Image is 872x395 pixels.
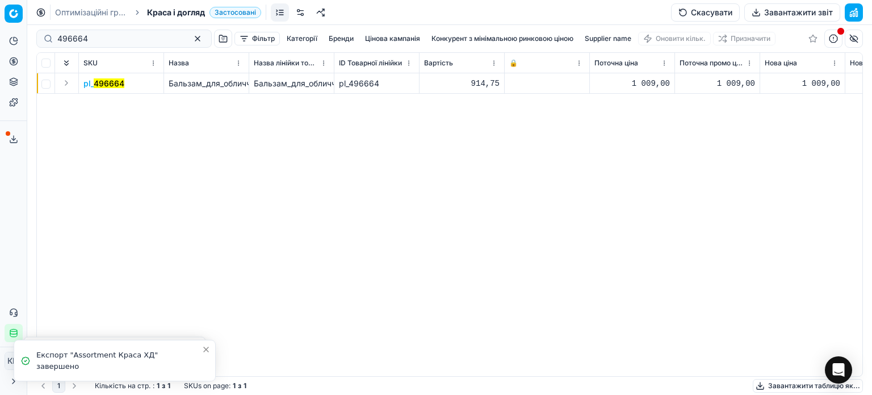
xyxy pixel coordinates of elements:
[169,59,189,68] span: Назва
[233,381,236,390] strong: 1
[94,78,124,88] mark: 496664
[509,59,518,68] span: 🔒
[234,32,280,45] button: Фільтр
[5,352,23,370] button: КM
[324,32,358,45] button: Бренди
[765,78,840,89] div: 1 009,00
[55,7,261,18] nav: breadcrumb
[36,379,50,393] button: Go to previous page
[95,381,170,390] div: :
[147,7,261,18] span: Краса і доглядЗастосовані
[427,32,578,45] button: Конкурент з мінімальною ринковою ціною
[594,78,670,89] div: 1 009,00
[36,350,202,372] div: Експорт "Assortment Краса ХД" завершено
[83,78,124,89] button: pl_496664
[254,78,329,89] div: Бальзам_для_обличчя_та_тіла_Bioderma_Atoderm_Intensive_Baume_500_мл_(28103B)
[60,56,73,70] button: Expand all
[638,32,711,45] button: Оновити кільк.
[162,381,165,390] strong: з
[209,7,261,18] span: Застосовані
[95,381,150,390] span: Кількість на стр.
[36,379,81,393] nav: pagination
[157,381,160,390] strong: 1
[83,59,98,68] span: SKU
[671,3,740,22] button: Скасувати
[424,78,500,89] div: 914,75
[60,76,73,90] button: Expand
[339,78,414,89] div: pl_496664
[244,381,246,390] strong: 1
[360,32,425,45] button: Цінова кампанія
[57,33,182,44] input: Пошук по SKU або назві
[680,59,744,68] span: Поточна промо ціна
[199,343,213,356] button: Close toast
[68,379,81,393] button: Go to next page
[713,32,775,45] button: Призначити
[744,3,840,22] button: Завантажити звіт
[238,381,241,390] strong: з
[339,59,402,68] span: ID Товарної лінійки
[167,381,170,390] strong: 1
[52,379,65,393] button: 1
[825,356,852,384] div: Open Intercom Messenger
[680,78,755,89] div: 1 009,00
[83,78,124,89] span: pl_
[580,32,636,45] button: Supplier name
[753,379,863,393] button: Завантажити таблицю як...
[5,352,22,369] span: КM
[55,7,128,18] a: Оптимізаційні групи
[169,78,495,88] span: Бальзам_для_обличчя_та_тіла_Bioderma_Atoderm_Intensive_Baume_500_мл_(28103B)
[594,59,638,68] span: Поточна ціна
[254,59,318,68] span: Назва лінійки товарів
[147,7,205,18] span: Краса і догляд
[765,59,797,68] span: Нова ціна
[184,381,230,390] span: SKUs on page :
[424,59,453,68] span: Вартість
[282,32,322,45] button: Категорії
